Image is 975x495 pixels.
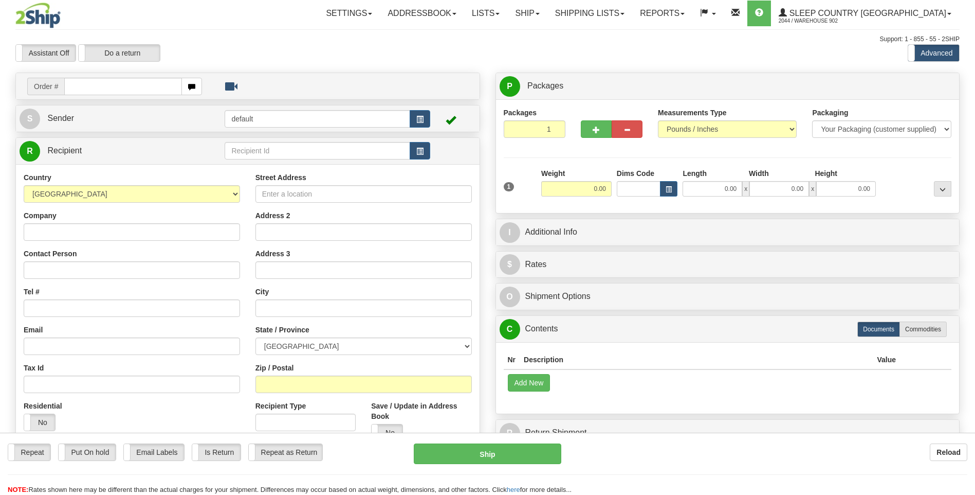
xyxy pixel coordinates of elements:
[508,374,550,392] button: Add New
[24,287,40,297] label: Tel #
[930,444,967,461] button: Reload
[683,168,707,179] label: Length
[372,425,402,441] label: No
[79,45,160,61] label: Do a return
[24,363,44,373] label: Tax Id
[20,141,40,162] span: R
[192,444,241,461] label: Is Return
[936,448,961,456] b: Reload
[59,444,116,461] label: Put On hold
[812,108,848,118] label: Packaging
[809,181,816,197] span: x
[124,444,184,461] label: Email Labels
[249,444,322,461] label: Repeat as Return
[24,325,43,335] label: Email
[255,185,472,203] input: Enter a location
[24,172,51,183] label: Country
[8,486,28,493] span: NOTE:
[24,210,57,221] label: Company
[504,108,537,118] label: Packages
[658,108,727,118] label: Measurements Type
[20,108,225,129] a: S Sender
[414,444,561,464] button: Ship
[504,350,520,369] th: Nr
[500,319,520,340] span: C
[815,168,837,179] label: Height
[527,81,563,90] span: Packages
[500,76,956,97] a: P Packages
[255,325,309,335] label: State / Province
[464,1,507,26] a: Lists
[8,444,50,461] label: Repeat
[500,287,520,307] span: O
[380,1,464,26] a: Addressbook
[951,195,974,300] iframe: chat widget
[500,319,956,340] a: CContents
[500,286,956,307] a: OShipment Options
[500,254,520,275] span: $
[16,45,76,61] label: Assistant Off
[225,142,410,160] input: Recipient Id
[47,146,82,155] span: Recipient
[507,1,547,26] a: Ship
[779,16,856,26] span: 2044 / Warehouse 902
[500,222,956,243] a: IAdditional Info
[255,287,269,297] label: City
[15,3,61,28] img: logo2044.jpg
[617,168,654,179] label: Dims Code
[500,422,956,444] a: RReturn Shipment
[504,182,514,191] span: 1
[500,76,520,97] span: P
[225,110,410,128] input: Sender Id
[318,1,380,26] a: Settings
[24,414,55,431] label: No
[507,486,520,493] a: here
[47,114,74,122] span: Sender
[857,322,900,337] label: Documents
[787,9,946,17] span: Sleep Country [GEOGRAPHIC_DATA]
[371,401,471,421] label: Save / Update in Address Book
[500,222,520,243] span: I
[20,140,202,162] a: R Recipient
[632,1,692,26] a: Reports
[500,423,520,444] span: R
[908,45,959,61] label: Advanced
[24,401,62,411] label: Residential
[771,1,959,26] a: Sleep Country [GEOGRAPHIC_DATA] 2044 / Warehouse 902
[24,249,77,259] label: Contact Person
[873,350,900,369] th: Value
[899,322,947,337] label: Commodities
[27,78,64,95] span: Order #
[547,1,632,26] a: Shipping lists
[255,249,290,259] label: Address 3
[20,109,40,129] span: S
[749,168,769,179] label: Width
[255,401,306,411] label: Recipient Type
[15,35,960,44] div: Support: 1 - 855 - 55 - 2SHIP
[255,210,290,221] label: Address 2
[541,168,565,179] label: Weight
[742,181,749,197] span: x
[934,181,951,197] div: ...
[255,172,306,183] label: Street Address
[255,363,294,373] label: Zip / Postal
[520,350,873,369] th: Description
[500,254,956,275] a: $Rates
